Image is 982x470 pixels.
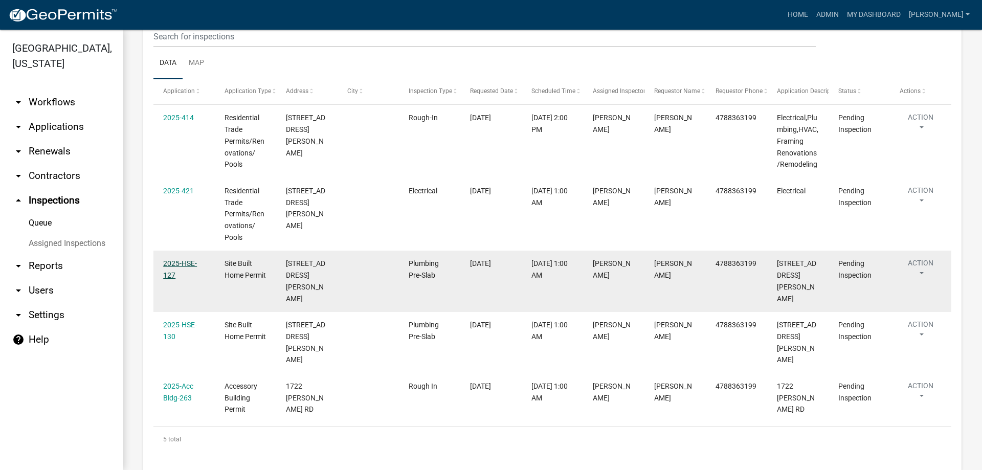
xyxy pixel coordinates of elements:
datatable-header-cell: Requestor Phone [706,79,767,104]
span: Jeremy [593,382,631,402]
i: arrow_drop_down [12,309,25,321]
div: [DATE] 1:00 AM [531,381,573,404]
span: 09/29/2025 [470,114,491,122]
span: Assigned Inspector [593,87,645,95]
span: Jeremy [593,259,631,279]
span: Application [163,87,195,95]
datatable-header-cell: Status [829,79,890,104]
span: Pending Inspection [838,187,872,207]
span: 4788363199 [716,114,756,122]
i: arrow_drop_down [12,145,25,158]
a: Map [183,47,210,80]
span: Plumbing Pre-Slab [409,259,439,279]
datatable-header-cell: Assigned Inspector [583,79,644,104]
a: 2025-HSE-130 [163,321,197,341]
span: 528 CUMMINGS RD [777,259,816,302]
span: Jeremy [593,321,631,341]
span: Layla Kriz [654,259,692,279]
i: arrow_drop_down [12,260,25,272]
a: Admin [812,5,843,25]
span: Site Built Home Permit [225,259,266,279]
span: Electrical [409,187,437,195]
span: 4788363199 [716,382,756,390]
datatable-header-cell: Actions [890,79,951,104]
a: 2025-HSE-127 [163,259,197,279]
button: Action [900,381,942,406]
button: Action [900,185,942,211]
span: Residential Trade Permits/Renovations/ Pools [225,114,264,168]
i: arrow_drop_down [12,284,25,297]
i: arrow_drop_down [12,170,25,182]
a: [PERSON_NAME] [905,5,974,25]
span: Address [286,87,308,95]
i: arrow_drop_down [12,96,25,108]
span: Rough In [409,382,437,390]
a: My Dashboard [843,5,905,25]
datatable-header-cell: City [338,79,399,104]
span: Tammie [654,114,692,133]
span: Actions [900,87,921,95]
span: Electrical,Plumbing,HVAC,Framing Renovations/Remodeling [777,114,818,168]
a: 2025-421 [163,187,194,195]
span: 10/16/2025 [470,259,491,267]
i: arrow_drop_up [12,194,25,207]
span: 10/15/2025 [470,187,491,195]
i: arrow_drop_down [12,121,25,133]
a: 2025-414 [163,114,194,122]
span: Rough-In [409,114,438,122]
span: Status [838,87,856,95]
span: 4788363199 [716,259,756,267]
span: 528 CUMMINGS RD [286,259,325,302]
i: help [12,333,25,346]
span: Layla Kriz [654,187,692,207]
span: Layla Kriz [654,321,692,341]
span: Residential Trade Permits/Renovations/ Pools [225,187,264,241]
div: [DATE] 1:00 AM [531,258,573,281]
input: Search for inspections [153,26,816,47]
div: 5 total [153,427,951,452]
span: Electrical [777,187,806,195]
span: Requestor Phone [716,87,763,95]
datatable-header-cell: Requestor Name [644,79,706,104]
datatable-header-cell: Application [153,79,215,104]
datatable-header-cell: Scheduled Time [522,79,583,104]
span: Requestor Name [654,87,700,95]
span: Site Built Home Permit [225,321,266,341]
span: 1722 CARL SUTTON RD [286,382,324,414]
span: Pending Inspection [838,382,872,402]
span: 10/16/2025 [470,382,491,390]
span: City [347,87,358,95]
datatable-header-cell: Requested Date [460,79,522,104]
span: 10/15/2025 [470,321,491,329]
span: Layla Kriz [654,382,692,402]
span: Scheduled Time [531,87,575,95]
datatable-header-cell: Application Type [215,79,276,104]
button: Action [900,319,942,345]
span: Jeremy [593,114,631,133]
datatable-header-cell: Address [276,79,338,104]
div: [DATE] 1:00 AM [531,185,573,209]
a: 2025-Acc Bldg-263 [163,382,193,402]
span: 510 LOWE RD [286,114,325,156]
span: Jeremy [593,187,631,207]
span: Requested Date [470,87,513,95]
span: 1660 CUMMINGS RD [286,321,325,364]
a: Home [784,5,812,25]
span: 4788363199 [716,187,756,195]
span: 1722 CARL SUTTON RD [777,382,815,414]
div: [DATE] 2:00 PM [531,112,573,136]
span: Application Type [225,87,271,95]
span: 1660 CUMMINGS RD [777,321,816,364]
span: 4788363199 [716,321,756,329]
span: 880 TUCKER RD [286,187,325,230]
button: Action [900,258,942,283]
datatable-header-cell: Inspection Type [399,79,460,104]
a: Data [153,47,183,80]
span: Inspection Type [409,87,452,95]
span: Application Description [777,87,841,95]
span: Pending Inspection [838,114,872,133]
button: Action [900,112,942,138]
datatable-header-cell: Application Description [767,79,829,104]
span: Pending Inspection [838,259,872,279]
span: Plumbing Pre-Slab [409,321,439,341]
